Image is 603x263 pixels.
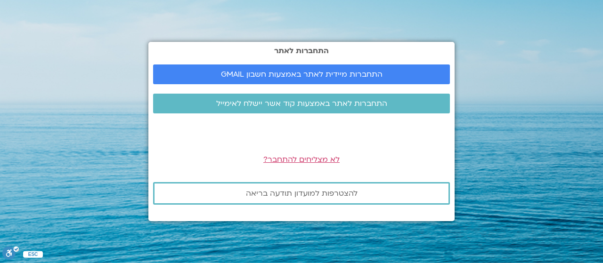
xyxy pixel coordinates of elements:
a: התחברות לאתר באמצעות קוד אשר יישלח לאימייל [153,94,450,113]
a: להצטרפות למועדון תודעה בריאה [153,182,450,205]
a: לא מצליחים להתחבר? [263,154,340,165]
span: התחברות לאתר באמצעות קוד אשר יישלח לאימייל [216,99,387,108]
a: התחברות מיידית לאתר באמצעות חשבון GMAIL [153,64,450,84]
span: התחברות מיידית לאתר באמצעות חשבון GMAIL [221,70,383,79]
h2: התחברות לאתר [153,47,450,55]
span: להצטרפות למועדון תודעה בריאה [246,189,358,198]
